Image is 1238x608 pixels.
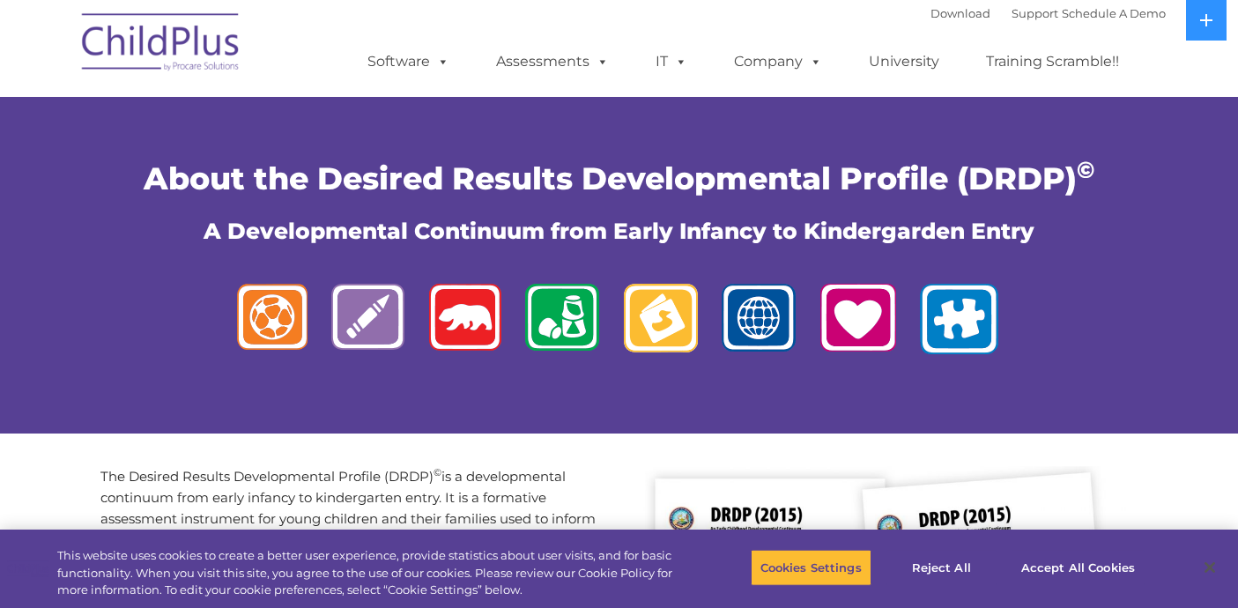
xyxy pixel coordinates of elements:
a: Company [716,44,840,79]
a: IT [638,44,705,79]
a: Software [350,44,467,79]
span: A Developmental Continuum from Early Infancy to Kindergarden Entry [204,218,1034,244]
button: Cookies Settings [751,549,871,586]
a: Download [930,6,990,20]
a: University [851,44,957,79]
font: | [930,6,1166,20]
img: logos [223,273,1016,372]
button: Accept All Cookies [1012,549,1145,586]
button: Close [1190,548,1229,587]
a: Schedule A Demo [1062,6,1166,20]
img: ChildPlus by Procare Solutions [73,1,249,89]
a: Training Scramble!! [968,44,1137,79]
button: Reject All [886,549,997,586]
sup: © [1077,156,1094,184]
a: Assessments [478,44,626,79]
div: This website uses cookies to create a better user experience, provide statistics about user visit... [57,547,681,599]
span: About the Desired Results Developmental Profile (DRDP) [144,159,1094,197]
p: The Desired Results Developmental Profile (DRDP) is a developmental continuum from early infancy ... [100,466,606,551]
sup: © [434,466,441,478]
a: Support [1012,6,1058,20]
